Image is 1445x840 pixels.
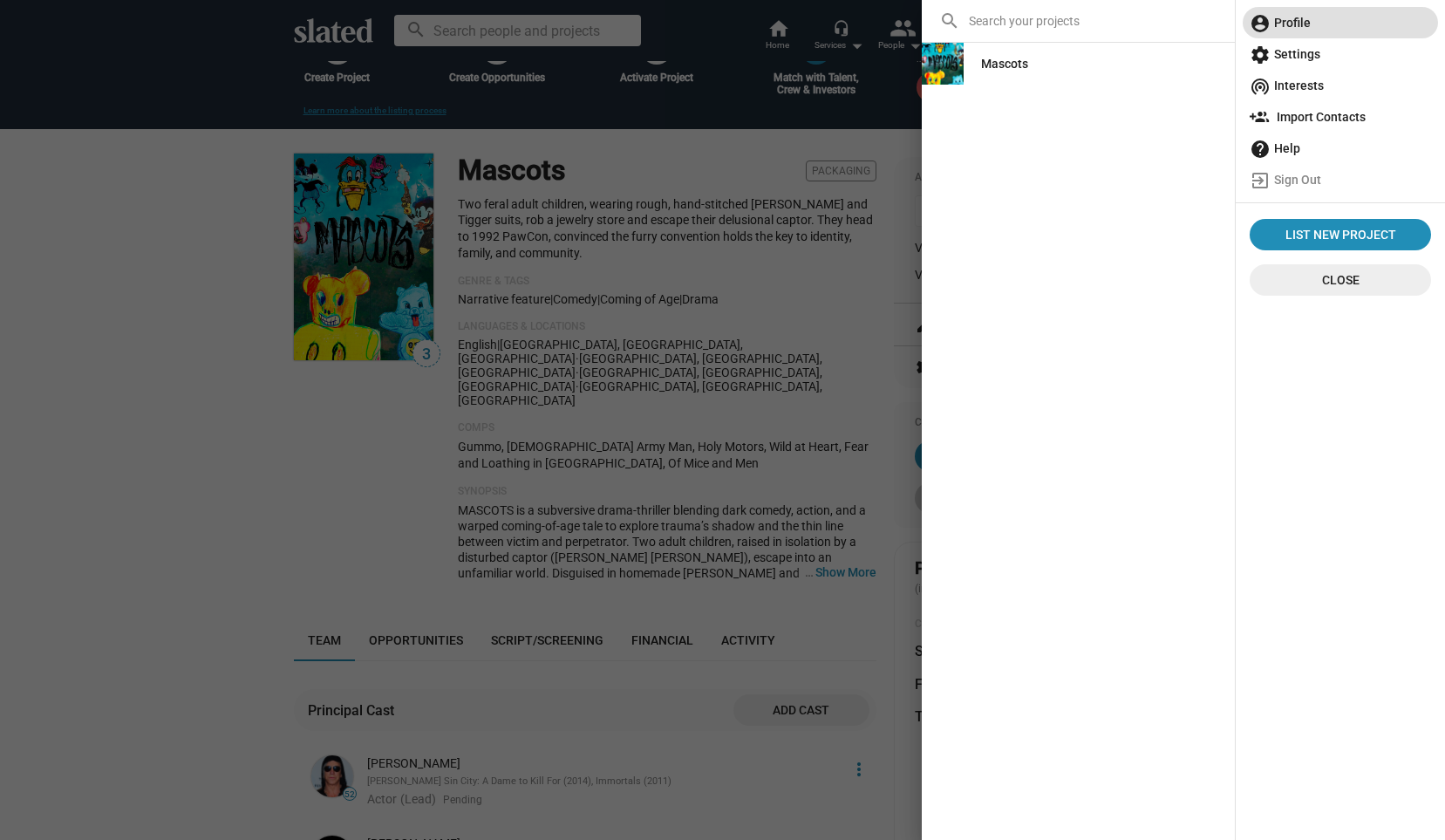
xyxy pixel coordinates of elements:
[1257,219,1424,250] span: List New Project
[1250,38,1431,70] span: Settings
[1243,133,1438,164] a: Help
[1243,164,1438,195] a: Sign Out
[76,296,310,311] p: Message from Jordan, sent Just now
[76,27,310,289] div: Message content
[1243,101,1438,133] a: Import Contacts
[922,43,964,85] img: Mascots
[76,27,310,44] div: Hi, [PERSON_NAME].
[981,48,1028,79] div: Mascots
[26,16,323,323] div: message notification from Jordan, Just now. Hi, Gaston. Now that your film has been active for a ...
[967,48,1042,79] a: Mascots
[1250,76,1271,97] mat-icon: wifi_tethering
[1250,170,1271,191] mat-icon: exit_to_app
[126,131,194,145] a: short video
[1250,164,1431,195] span: Sign Out
[1250,70,1431,101] span: Interests
[1250,139,1271,160] mat-icon: help
[1250,13,1271,34] mat-icon: account_circle
[76,52,310,120] div: Now that your film has been active for a month, you've probably gotten some matches for your film...
[1250,7,1431,38] span: Profile
[1243,38,1438,70] a: Settings
[1243,7,1438,38] a: Profile
[1250,219,1431,250] a: List New Project
[939,10,960,31] mat-icon: search
[1264,264,1417,296] span: Close
[39,31,67,59] img: Profile image for Jordan
[76,130,310,181] div: Here's a from an independent film that found its full production budget through Slated
[1250,133,1431,164] span: Help
[1250,264,1431,296] button: Close
[1243,70,1438,101] a: Interests
[1250,44,1271,65] mat-icon: settings
[1250,101,1431,133] span: Import Contacts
